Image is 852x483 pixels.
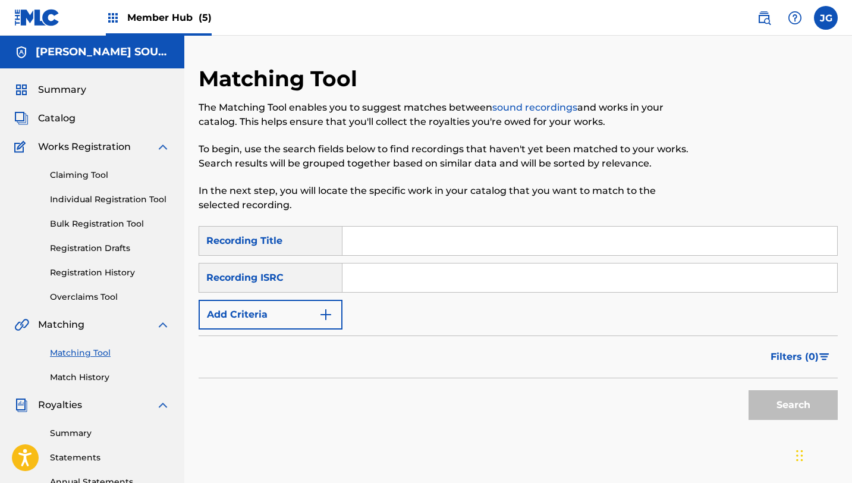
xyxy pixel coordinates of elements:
[199,226,838,426] form: Search Form
[319,308,333,322] img: 9d2ae6d4665cec9f34b9.svg
[38,111,76,126] span: Catalog
[50,347,170,359] a: Matching Tool
[14,111,29,126] img: Catalog
[156,318,170,332] img: expand
[50,169,170,181] a: Claiming Tool
[38,83,86,97] span: Summary
[814,6,838,30] div: User Menu
[156,140,170,154] img: expand
[492,102,577,113] a: sound recordings
[50,427,170,440] a: Summary
[14,9,60,26] img: MLC Logo
[50,218,170,230] a: Bulk Registration Tool
[50,371,170,384] a: Match History
[199,101,691,129] p: The Matching Tool enables you to suggest matches between and works in your catalog. This helps en...
[50,291,170,303] a: Overclaims Tool
[50,451,170,464] a: Statements
[50,242,170,255] a: Registration Drafts
[38,318,84,332] span: Matching
[819,309,852,405] iframe: Resource Center
[793,426,852,483] iframe: Chat Widget
[38,398,82,412] span: Royalties
[156,398,170,412] img: expand
[50,266,170,279] a: Registration History
[783,6,807,30] div: Help
[36,45,170,59] h5: TEE LOPES SOUNDWORKS
[14,83,86,97] a: SummarySummary
[771,350,819,364] span: Filters ( 0 )
[199,65,363,92] h2: Matching Tool
[14,45,29,59] img: Accounts
[752,6,776,30] a: Public Search
[788,11,802,25] img: help
[199,300,342,330] button: Add Criteria
[14,140,30,154] img: Works Registration
[763,342,838,372] button: Filters (0)
[199,184,691,212] p: In the next step, you will locate the specific work in your catalog that you want to match to the...
[50,193,170,206] a: Individual Registration Tool
[38,140,131,154] span: Works Registration
[14,83,29,97] img: Summary
[127,11,212,24] span: Member Hub
[14,318,29,332] img: Matching
[199,142,691,171] p: To begin, use the search fields below to find recordings that haven't yet been matched to your wo...
[14,111,76,126] a: CatalogCatalog
[757,11,771,25] img: search
[106,11,120,25] img: Top Rightsholders
[14,398,29,412] img: Royalties
[199,12,212,23] span: (5)
[796,438,803,473] div: Drag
